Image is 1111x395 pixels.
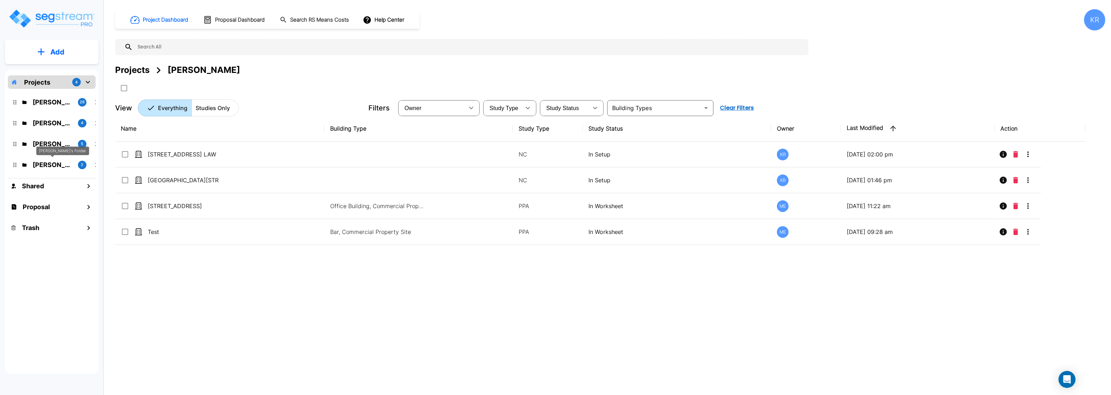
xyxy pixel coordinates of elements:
[701,103,711,113] button: Open
[609,103,700,113] input: Building Types
[133,39,805,55] input: Search All
[158,104,187,112] p: Everything
[588,150,766,159] p: In Setup
[847,202,989,210] p: [DATE] 11:22 am
[1010,173,1021,187] button: Delete
[546,105,579,111] span: Study Status
[361,13,407,27] button: Help Center
[847,176,989,184] p: [DATE] 01:46 pm
[583,116,771,142] th: Study Status
[22,181,44,191] h1: Shared
[168,64,240,76] div: [PERSON_NAME]
[847,228,989,236] p: [DATE] 09:28 am
[1021,225,1035,239] button: More-Options
[513,116,583,142] th: Study Type
[1059,371,1076,388] div: Open Intercom Messenger
[490,105,518,111] span: Study Type
[405,105,422,111] span: Owner
[588,176,766,184] p: In Setup
[117,81,131,95] button: SelectAll
[771,116,841,142] th: Owner
[191,99,239,116] button: Studies Only
[115,116,325,142] th: Name
[1021,173,1035,187] button: More-Options
[325,116,513,142] th: Building Type
[400,98,464,118] div: Select
[81,120,84,126] p: 4
[33,139,72,149] p: M.E. Folder
[23,202,50,212] h1: Proposal
[290,16,349,24] h1: Search RS Means Costs
[81,141,84,147] p: 5
[1010,199,1021,213] button: Delete
[1010,225,1021,239] button: Delete
[777,149,789,160] div: KR
[519,228,577,236] p: PPA
[81,162,84,168] p: 2
[330,202,426,210] p: Office Building, Commercial Property Site
[115,64,150,76] div: Projects
[138,99,239,116] div: Platform
[1084,9,1105,30] div: KR
[996,173,1010,187] button: Info
[5,42,98,62] button: Add
[847,150,989,159] p: [DATE] 02:00 pm
[75,79,78,85] p: 4
[143,16,188,24] h1: Project Dashboard
[485,98,521,118] div: Select
[717,101,757,115] button: Clear Filters
[50,47,64,57] p: Add
[996,199,1010,213] button: Info
[36,147,89,155] div: [PERSON_NAME]'s Folder
[148,228,219,236] p: Test
[519,202,577,210] p: PPA
[80,99,85,105] p: 28
[24,78,50,87] p: Projects
[330,228,426,236] p: Bar, Commercial Property Site
[777,226,789,238] div: ME
[996,147,1010,161] button: Info
[201,12,269,27] button: Proposal Dashboard
[841,116,995,142] th: Last Modified
[519,150,577,159] p: NC
[368,103,390,113] p: Filters
[33,160,72,170] p: Karina's Folder
[33,118,72,128] p: Jon's Folder
[588,228,766,236] p: In Worksheet
[148,176,219,184] p: [GEOGRAPHIC_DATA][STREET_ADDRESS]
[519,176,577,184] p: NC
[148,150,219,159] p: [STREET_ADDRESS] LAW
[995,116,1085,142] th: Action
[33,97,72,107] p: Kristina's Folder (Finalized Reports)
[215,16,265,24] h1: Proposal Dashboard
[277,13,353,27] button: Search RS Means Costs
[1010,147,1021,161] button: Delete
[8,8,95,29] img: Logo
[22,223,39,233] h1: Trash
[588,202,766,210] p: In Worksheet
[1021,199,1035,213] button: More-Options
[138,99,192,116] button: Everything
[541,98,588,118] div: Select
[148,202,219,210] p: [STREET_ADDRESS]
[777,174,789,186] div: KR
[128,12,192,28] button: Project Dashboard
[115,103,132,113] p: View
[196,104,230,112] p: Studies Only
[1021,147,1035,161] button: More-Options
[996,225,1010,239] button: Info
[777,200,789,212] div: ME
